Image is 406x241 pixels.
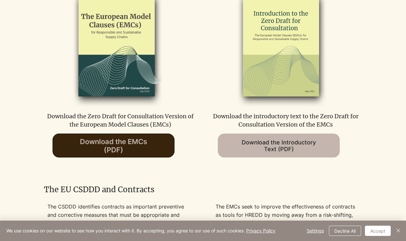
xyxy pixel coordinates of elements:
p: Download the introductory text to the Zero Draft for Consultation Version of the EMCs [210,112,362,128]
a: Download the EMCs (PDF) [53,134,175,157]
button: Decline All [329,226,361,236]
p: Download the Zero Draft for Consultation Version of the European Model Clauses (EMCs) [44,112,197,128]
a: Download the Introductory Text (PDF) [218,134,340,157]
h2: The EU CSDDD and Contracts [44,184,362,195]
button: Close [395,226,402,236]
img: Close [395,227,402,234]
span: We use cookies on our website to see how you interact with it. By accepting, you agree to our use... [6,228,275,234]
button: Accept [365,226,391,236]
span: Download the Introductory Text (PDF) [242,139,316,152]
span: Download the EMCs (PDF) [80,137,147,154]
a: Privacy Policy [246,228,275,233]
span: Settings [307,226,324,236]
